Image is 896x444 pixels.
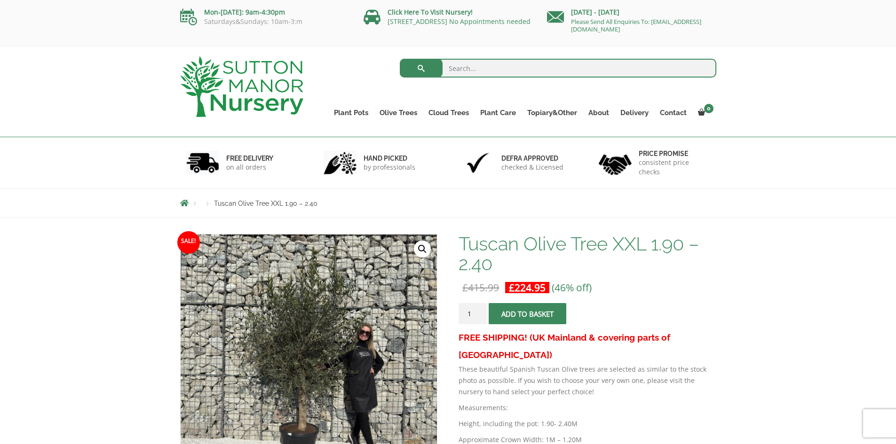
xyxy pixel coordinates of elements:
img: 3.jpg [461,151,494,175]
bdi: 415.99 [462,281,499,294]
p: checked & Licensed [501,163,563,172]
input: Search... [400,59,716,78]
span: Tuscan Olive Tree XXL 1.90 – 2.40 [214,200,317,207]
a: 0 [692,106,716,119]
p: on all orders [226,163,273,172]
span: Sale! [177,231,200,254]
a: About [583,106,615,119]
h6: Price promise [639,149,710,158]
p: [DATE] - [DATE] [547,7,716,18]
h3: FREE SHIPPING! (UK Mainland & covering parts of [GEOGRAPHIC_DATA]) [459,329,716,364]
p: by professionals [364,163,415,172]
a: Click Here To Visit Nursery! [388,8,473,16]
button: Add to basket [489,303,566,324]
a: View full-screen image gallery [414,241,431,257]
p: Height, including the pot: 1.90- 2.40M [459,418,716,429]
span: £ [509,281,515,294]
a: Please Send All Enquiries To: [EMAIL_ADDRESS][DOMAIN_NAME] [571,17,701,33]
p: consistent price checks [639,158,710,177]
span: 0 [704,104,714,113]
h6: FREE DELIVERY [226,154,273,163]
span: (46% off) [552,281,592,294]
a: Plant Pots [328,106,374,119]
a: Contact [654,106,692,119]
a: Cloud Trees [423,106,475,119]
h6: hand picked [364,154,415,163]
nav: Breadcrumbs [180,199,716,207]
img: 2.jpg [324,151,357,175]
a: Plant Care [475,106,522,119]
a: [STREET_ADDRESS] No Appointments needed [388,17,531,26]
a: Olive Trees [374,106,423,119]
input: Product quantity [459,303,487,324]
img: logo [180,56,303,117]
a: Delivery [615,106,654,119]
img: 1.jpg [186,151,219,175]
p: Saturdays&Sundays: 10am-3:m [180,18,349,25]
p: Measurements: [459,402,716,413]
img: 4.jpg [599,148,632,177]
p: Mon-[DATE]: 9am-4:30pm [180,7,349,18]
p: These beautiful Spanish Tuscan Olive trees are selected as similar to the stock photo as possible... [459,364,716,397]
bdi: 224.95 [509,281,546,294]
span: £ [462,281,468,294]
h1: Tuscan Olive Tree XXL 1.90 – 2.40 [459,234,716,273]
a: Topiary&Other [522,106,583,119]
h6: Defra approved [501,154,563,163]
